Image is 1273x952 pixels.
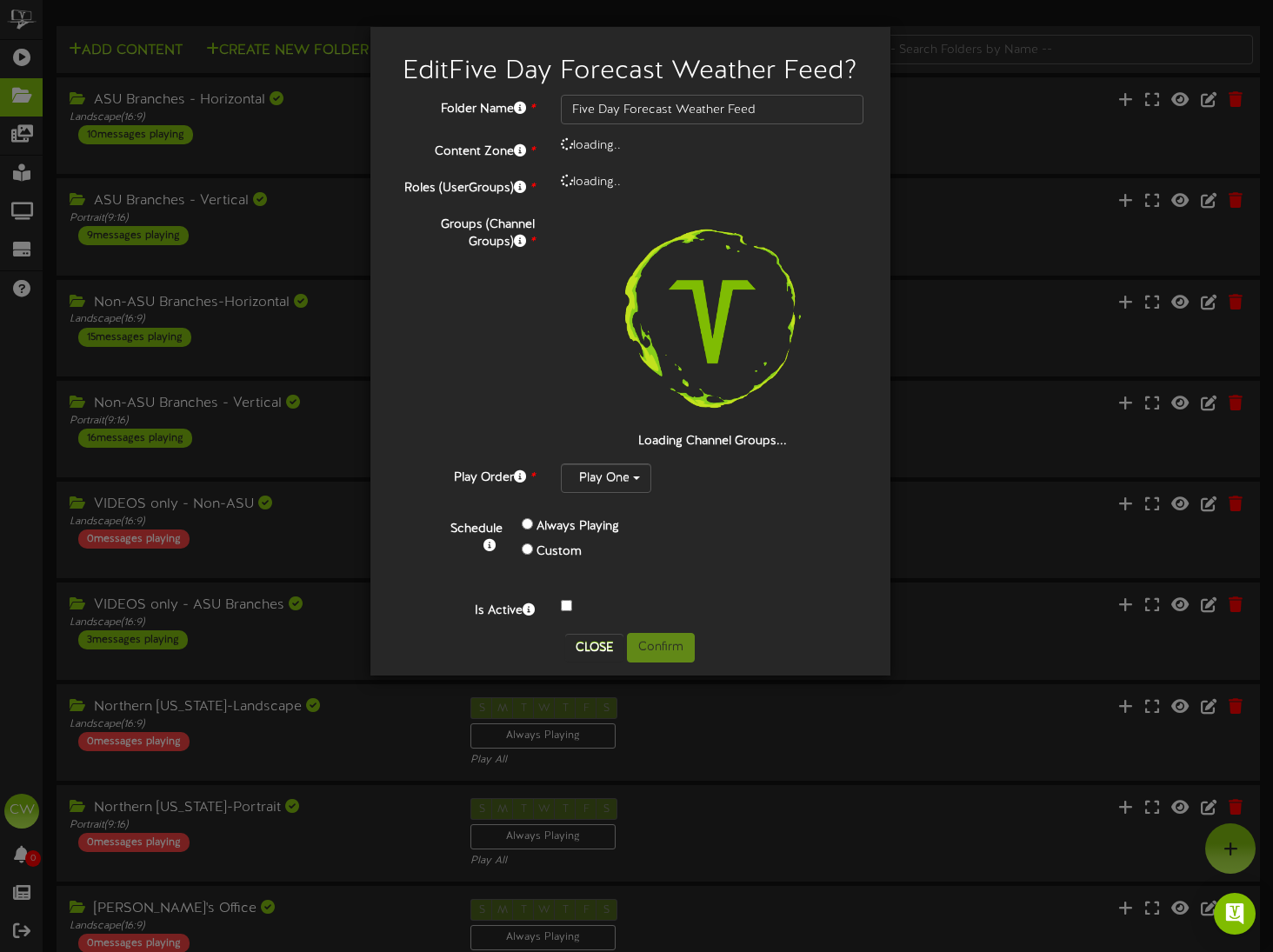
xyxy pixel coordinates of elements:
div: loading.. [548,137,877,155]
button: Confirm [627,633,695,662]
label: Play Order [383,463,548,487]
label: Content Zone [383,137,548,161]
div: loading.. [548,174,877,191]
div: Open Intercom Messenger [1214,893,1256,935]
label: Roles (UserGroups) [383,174,548,197]
button: Close [565,634,623,662]
h2: Edit Five Day Forecast Weather Feed ? [397,57,864,86]
label: Folder Name [383,95,548,118]
button: Play One [561,463,651,493]
img: loading-spinner-3.png [601,210,823,433]
b: Schedule [450,523,503,536]
label: Is Active [383,596,548,620]
label: Groups (Channel Groups) [383,210,548,251]
label: Always Playing [537,518,619,536]
input: Folder Name [561,95,864,124]
label: Custom [537,543,582,561]
strong: Loading Channel Groups... [638,435,787,448]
